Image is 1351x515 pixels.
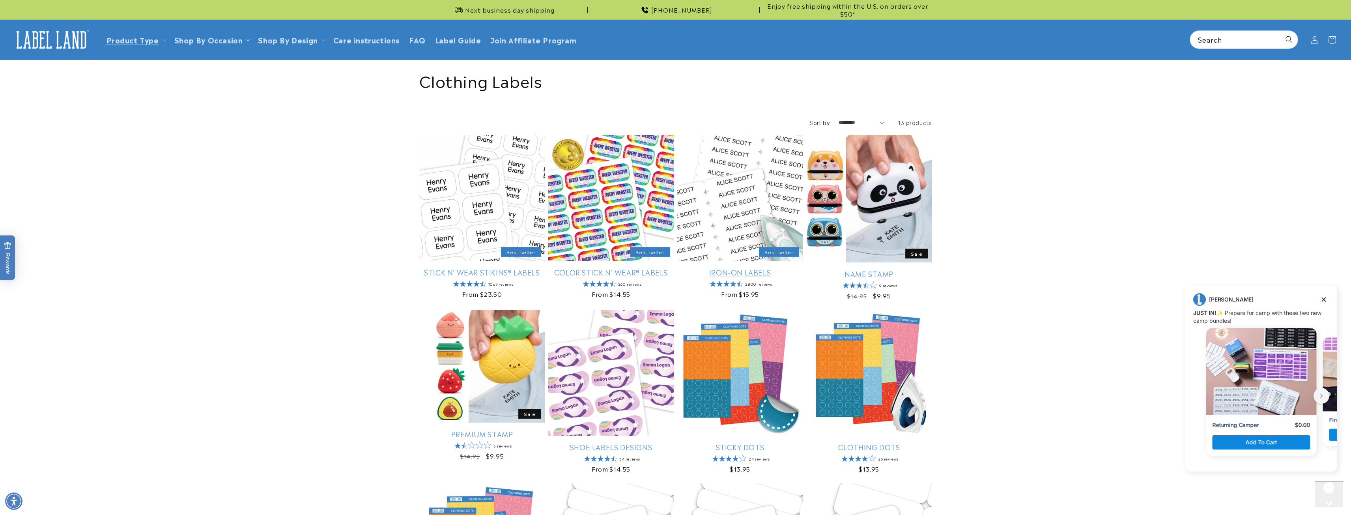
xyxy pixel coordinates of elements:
a: Care instructions [329,30,404,49]
a: Join Affiliate Program [486,30,581,49]
summary: Shop By Design [253,30,328,49]
span: Join Affiliate Program [490,35,576,44]
span: 13 products [898,118,932,126]
a: Shoe Labels Designs [548,442,674,451]
span: Next business day shipping [465,6,555,14]
a: Shop By Design [258,34,318,45]
span: Care instructions [333,35,400,44]
a: Premium Stamp [419,429,545,438]
summary: Shop By Occasion [170,30,254,49]
summary: Product Type [102,30,170,49]
iframe: Gorgias live chat campaigns [1179,284,1343,483]
iframe: Sign Up via Text for Offers [6,452,100,476]
span: Label Guide [435,35,481,44]
img: Label Land [12,28,91,52]
span: FAQ [409,35,426,44]
span: Enjoy free shipping within the U.S. on orders over $50* [763,2,932,17]
a: Product Type [107,34,159,45]
a: FAQ [404,30,430,49]
button: next button [134,104,150,120]
button: Search [1280,31,1298,48]
a: Sticky Dots [677,442,803,451]
span: [PHONE_NUMBER] [651,6,712,14]
h1: Clothing Labels [419,70,932,90]
a: Iron-On Labels [677,268,803,277]
a: Color Stick N' Wear® Labels [548,268,674,277]
a: Label Guide [430,30,486,49]
a: Label Land [9,24,94,55]
span: Shop By Occasion [174,35,243,44]
p: First Time Camper [150,133,198,139]
span: Rewards [4,242,11,274]
a: Clothing Dots [806,442,932,451]
label: Sort by: [809,118,831,126]
a: Stick N' Wear Stikins® Labels [419,268,545,277]
iframe: Gorgias live chat messenger [1315,481,1343,507]
div: Accessibility Menu [5,493,22,510]
a: Name Stamp [806,269,932,278]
